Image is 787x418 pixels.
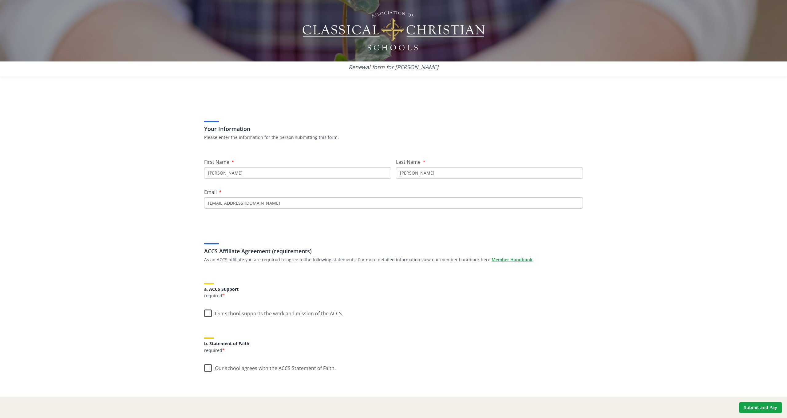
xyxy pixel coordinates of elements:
a: Member Handbook [492,257,532,263]
h5: b. Statement of Faith [204,341,583,346]
p: As an ACCS affiliate you are required to agree to the following statements. For more detailed inf... [204,257,583,263]
span: Last Name [396,159,421,165]
h3: Your Information [204,124,583,133]
p: required [204,293,583,299]
span: Email [204,189,217,195]
label: Our school supports the work and mission of the ACCS. [204,306,343,319]
button: Submit and Pay [739,402,782,413]
p: required [204,347,583,353]
label: Our school agrees with the ACCS Statement of Faith. [204,360,336,373]
h3: ACCS Affiliate Agreement (requirements) [204,247,583,255]
p: Please enter the information for the person submitting this form. [204,134,583,140]
h5: a. ACCS Support [204,287,583,291]
img: Logo [302,9,486,52]
span: First Name [204,159,229,165]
